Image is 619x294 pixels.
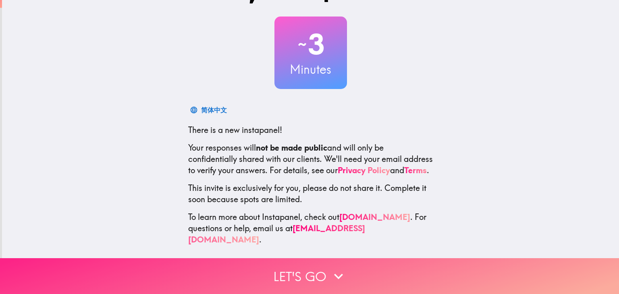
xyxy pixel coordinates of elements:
[404,165,427,175] a: Terms
[188,211,433,245] p: To learn more about Instapanel, check out . For questions or help, email us at .
[274,28,347,61] h2: 3
[338,165,390,175] a: Privacy Policy
[201,104,227,116] div: 简体中文
[188,125,282,135] span: There is a new instapanel!
[339,212,410,222] a: [DOMAIN_NAME]
[188,142,433,176] p: Your responses will and will only be confidentially shared with our clients. We'll need your emai...
[297,32,308,56] span: ~
[274,61,347,78] h3: Minutes
[256,143,327,153] b: not be made public
[188,223,365,244] a: [EMAIL_ADDRESS][DOMAIN_NAME]
[188,102,230,118] button: 简体中文
[188,182,433,205] p: This invite is exclusively for you, please do not share it. Complete it soon because spots are li...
